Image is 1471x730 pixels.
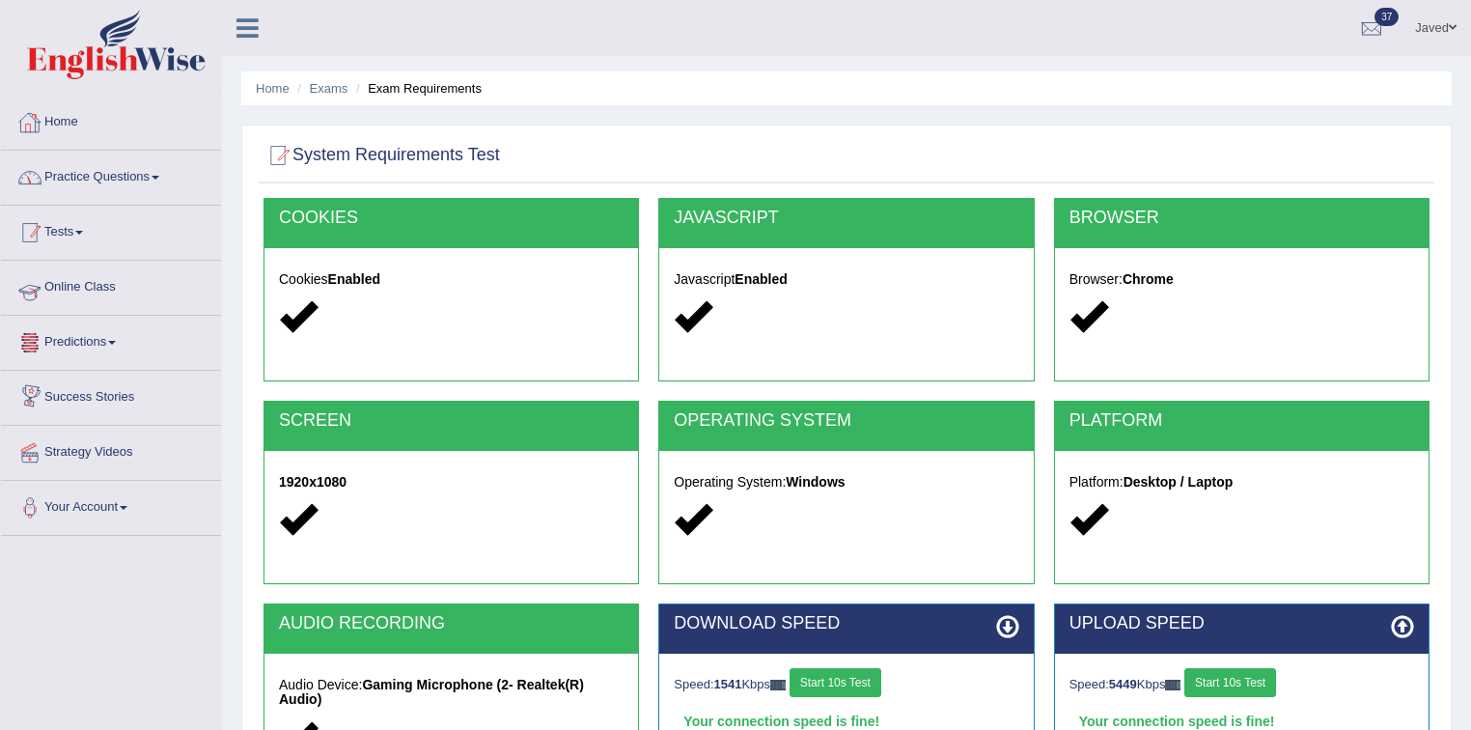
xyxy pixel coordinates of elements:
[1069,209,1414,228] h2: BROWSER
[279,677,584,707] strong: Gaming Microphone (2- Realtek(R) Audio)
[1069,272,1414,287] h5: Browser:
[279,411,624,431] h2: SCREEN
[1124,474,1234,490] strong: Desktop / Laptop
[1,371,221,419] a: Success Stories
[279,272,624,287] h5: Cookies
[714,677,742,691] strong: 1541
[279,614,624,633] h2: AUDIO RECORDING
[1,426,221,474] a: Strategy Videos
[790,668,881,697] button: Start 10s Test
[1069,614,1414,633] h2: UPLOAD SPEED
[279,678,624,708] h5: Audio Device:
[1,261,221,309] a: Online Class
[1,316,221,364] a: Predictions
[279,209,624,228] h2: COOKIES
[674,475,1018,490] h5: Operating System:
[1109,677,1137,691] strong: 5449
[1,481,221,529] a: Your Account
[256,81,290,96] a: Home
[1123,271,1174,287] strong: Chrome
[264,141,500,170] h2: System Requirements Test
[674,209,1018,228] h2: JAVASCRIPT
[1069,668,1414,702] div: Speed: Kbps
[674,614,1018,633] h2: DOWNLOAD SPEED
[674,411,1018,431] h2: OPERATING SYSTEM
[310,81,348,96] a: Exams
[1069,475,1414,490] h5: Platform:
[786,474,845,490] strong: Windows
[1184,668,1276,697] button: Start 10s Test
[770,680,786,690] img: ajax-loader-fb-connection.gif
[1165,680,1180,690] img: ajax-loader-fb-connection.gif
[1069,411,1414,431] h2: PLATFORM
[674,668,1018,702] div: Speed: Kbps
[1,96,221,144] a: Home
[674,272,1018,287] h5: Javascript
[1,151,221,199] a: Practice Questions
[351,79,482,98] li: Exam Requirements
[1374,8,1399,26] span: 37
[279,474,347,490] strong: 1920x1080
[328,271,380,287] strong: Enabled
[1,206,221,254] a: Tests
[735,271,787,287] strong: Enabled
